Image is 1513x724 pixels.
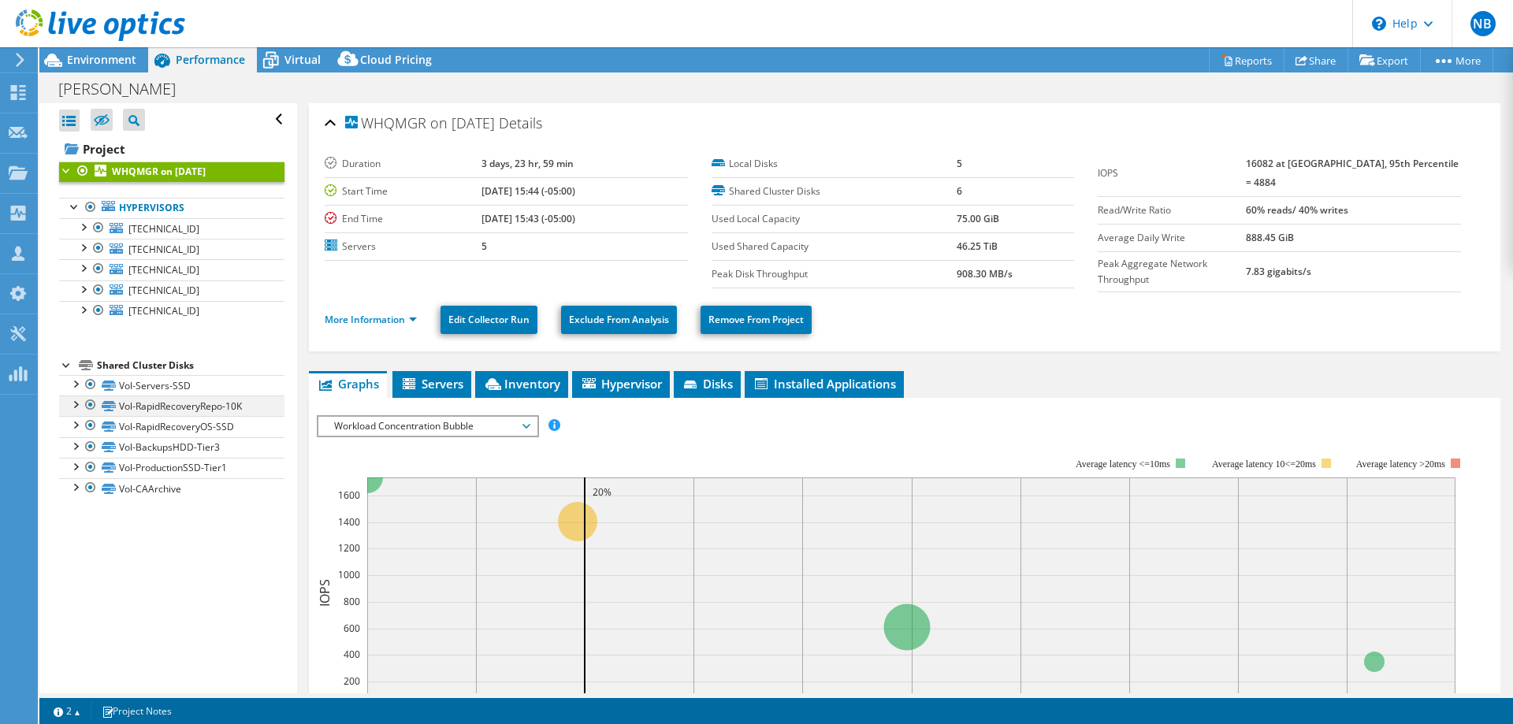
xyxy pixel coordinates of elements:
label: IOPS [1098,165,1246,181]
a: [TECHNICAL_ID] [59,301,284,321]
a: [TECHNICAL_ID] [59,218,284,239]
span: Servers [400,376,463,392]
b: 46.25 TiB [957,239,998,253]
label: Local Disks [712,156,957,172]
label: Servers [325,239,481,254]
span: Installed Applications [753,376,896,392]
label: Average Daily Write [1098,230,1246,246]
tspan: Average latency 10<=20ms [1212,459,1316,470]
span: [TECHNICAL_ID] [128,243,199,256]
span: Hypervisor [580,376,662,392]
span: Virtual [284,52,321,67]
text: IOPS [316,579,333,607]
span: WHQMGR on [DATE] [345,116,495,132]
a: Vol-ProductionSSD-Tier1 [59,458,284,478]
a: [TECHNICAL_ID] [59,239,284,259]
text: 800 [344,595,360,608]
span: Graphs [317,376,379,392]
b: 5 [957,157,962,170]
label: Shared Cluster Disks [712,184,957,199]
span: [TECHNICAL_ID] [128,222,199,236]
b: [DATE] 15:44 (-05:00) [481,184,575,198]
b: [DATE] 15:43 (-05:00) [481,212,575,225]
b: 7.83 gigabits/s [1246,265,1311,278]
b: 75.00 GiB [957,212,999,225]
b: WHQMGR on [DATE] [112,165,206,178]
b: 5 [481,239,487,253]
text: 1200 [338,541,360,555]
a: Exclude From Analysis [561,306,677,334]
a: 2 [43,701,91,721]
span: NB [1470,11,1496,36]
span: Workload Concentration Bubble [326,417,529,436]
text: Average latency >20ms [1356,459,1445,470]
span: Cloud Pricing [360,52,432,67]
label: Read/Write Ratio [1098,202,1246,218]
span: [TECHNICAL_ID] [128,263,199,277]
a: Vol-BackupsHDD-Tier3 [59,437,284,458]
a: Project [59,136,284,162]
span: [TECHNICAL_ID] [128,304,199,317]
b: 908.30 MB/s [957,267,1013,280]
tspan: Average latency <=10ms [1076,459,1170,470]
text: 1600 [338,488,360,502]
a: [TECHNICAL_ID] [59,280,284,301]
span: Inventory [483,376,560,392]
a: Vol-CAArchive [59,478,284,499]
svg: \n [1372,17,1386,31]
b: 888.45 GiB [1246,231,1294,244]
text: 1000 [338,568,360,581]
a: WHQMGR on [DATE] [59,162,284,182]
a: Vol-RapidRecoveryOS-SSD [59,416,284,436]
label: End Time [325,211,481,227]
span: Environment [67,52,136,67]
span: Performance [176,52,245,67]
a: Project Notes [91,701,183,721]
a: [TECHNICAL_ID] [59,259,284,280]
a: Hypervisors [59,198,284,218]
b: 60% reads/ 40% writes [1246,203,1348,217]
span: [TECHNICAL_ID] [128,284,199,297]
span: Disks [682,376,733,392]
text: 1400 [338,515,360,529]
text: 200 [344,674,360,688]
a: Share [1284,48,1348,72]
label: Start Time [325,184,481,199]
a: More [1420,48,1493,72]
a: Remove From Project [701,306,812,334]
text: 20% [593,485,612,499]
label: Used Local Capacity [712,211,957,227]
label: Peak Aggregate Network Throughput [1098,256,1246,288]
text: 600 [344,622,360,635]
a: Reports [1209,48,1284,72]
text: 400 [344,648,360,661]
a: Edit Collector Run [441,306,537,334]
a: Export [1348,48,1421,72]
label: Peak Disk Throughput [712,266,957,282]
b: 3 days, 23 hr, 59 min [481,157,574,170]
h1: [PERSON_NAME] [51,80,200,98]
label: Duration [325,156,481,172]
span: Details [499,113,542,132]
b: 6 [957,184,962,198]
a: Vol-RapidRecoveryRepo-10K [59,395,284,416]
label: Used Shared Capacity [712,239,957,254]
a: Vol-Servers-SSD [59,375,284,395]
a: More Information [325,313,417,326]
div: Shared Cluster Disks [97,356,284,375]
b: 16082 at [GEOGRAPHIC_DATA], 95th Percentile = 4884 [1246,157,1459,189]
